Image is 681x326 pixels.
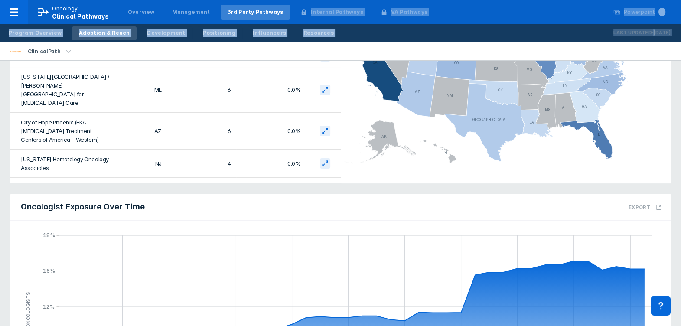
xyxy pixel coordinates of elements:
[2,26,68,40] a: Program Overview
[24,46,64,58] div: ClinicalPath
[167,113,236,150] td: 6
[121,5,162,20] a: Overview
[236,150,306,178] td: 0.0%
[221,5,290,20] a: 3rd Party Pathways
[203,29,235,37] div: Positioning
[613,29,653,37] p: Last Updated:
[52,13,109,20] span: Clinical Pathways
[165,5,217,20] a: Management
[10,150,114,178] td: [US_STATE] Hematology Oncology Associates
[246,26,293,40] a: Influencers
[236,178,306,215] td: 0.0%
[79,29,130,37] div: Adoption & Reach
[651,296,671,316] div: Contact Support
[72,26,137,40] a: Adoption & Reach
[228,8,283,16] div: 3rd Party Pathways
[43,267,55,274] text: 15%
[43,232,55,238] text: 18%
[140,26,192,40] a: Development
[43,303,55,310] text: 12%
[114,67,166,113] td: ME
[167,67,236,113] td: 6
[114,150,166,178] td: NJ
[653,29,671,37] p: [DATE]
[196,26,242,40] a: Positioning
[114,178,166,215] td: NY
[167,178,236,215] td: 4
[128,8,155,16] div: Overview
[629,204,651,210] h3: Export
[10,113,114,150] td: City of Hope Phoenix (FKA [MEDICAL_DATA] Treatment Centers of America - Western)
[21,202,145,212] span: Oncologist Exposure Over Time
[623,197,667,217] button: Export
[303,29,334,37] div: Resources
[391,8,427,16] div: VA Pathways
[147,29,185,37] div: Development
[311,8,363,16] div: Internal Pathways
[10,46,21,57] img: via-oncology
[624,8,665,16] div: Powerpoint
[253,29,286,37] div: Influencers
[52,5,78,13] p: Oncology
[10,178,114,215] td: [PERSON_NAME] [GEOGRAPHIC_DATA][MEDICAL_DATA]
[236,67,306,113] td: 0.0%
[114,113,166,150] td: AZ
[167,150,236,178] td: 4
[172,8,210,16] div: Management
[297,26,341,40] a: Resources
[9,29,62,37] div: Program Overview
[10,67,114,113] td: [US_STATE][GEOGRAPHIC_DATA] / [PERSON_NAME][GEOGRAPHIC_DATA] for [MEDICAL_DATA] Care
[236,113,306,150] td: 0.0%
